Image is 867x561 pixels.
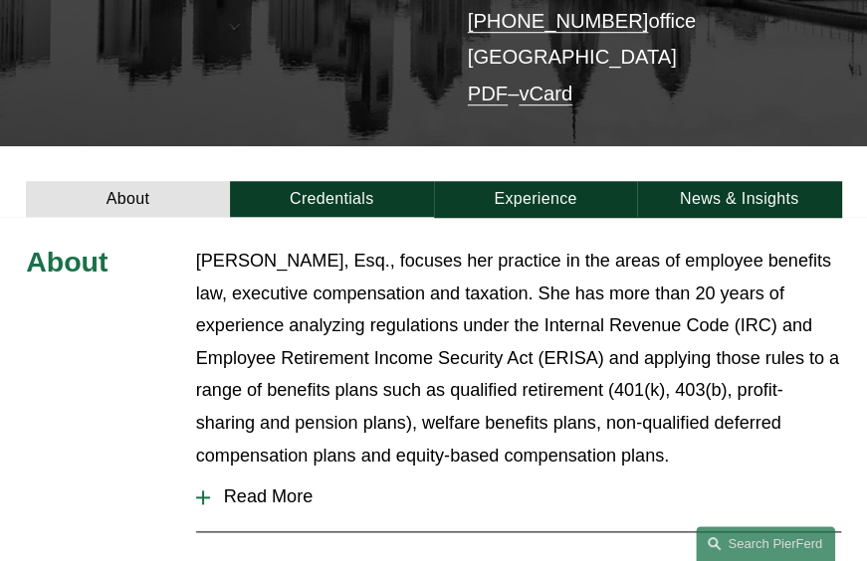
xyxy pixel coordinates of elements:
[196,245,841,471] p: [PERSON_NAME], Esq., focuses her practice in the areas of employee benefits law, executive compen...
[468,83,508,104] a: PDF
[26,246,108,278] span: About
[230,181,434,216] a: Credentials
[26,181,230,216] a: About
[696,526,835,561] a: Search this site
[210,486,841,507] span: Read More
[637,181,841,216] a: News & Insights
[196,471,841,522] button: Read More
[468,10,649,32] a: [PHONE_NUMBER]
[434,181,638,216] a: Experience
[519,83,572,104] a: vCard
